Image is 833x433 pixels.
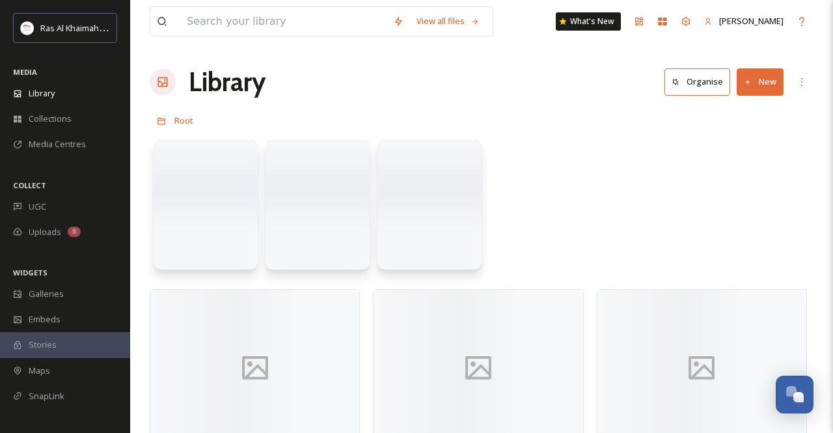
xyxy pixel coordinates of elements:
button: Organise [664,68,730,95]
div: 8 [68,227,81,237]
span: Library [29,87,55,100]
span: Collections [29,113,72,125]
input: Search your library [180,7,387,36]
img: Logo_RAKTDA_RGB-01.png [21,21,34,35]
a: Library [189,63,266,102]
span: Root [174,115,193,126]
a: What's New [556,12,621,31]
span: Maps [29,365,50,377]
span: MEDIA [13,67,37,77]
a: [PERSON_NAME] [698,8,790,34]
button: Open Chat [776,376,813,413]
span: WIDGETS [13,268,48,277]
span: Stories [29,339,57,351]
span: COLLECT [13,180,46,190]
span: Ras Al Khaimah Tourism Development Authority [40,21,225,34]
button: New [737,68,784,95]
a: View all files [410,8,486,34]
span: Media Centres [29,138,86,150]
span: UGC [29,201,46,213]
a: Root [174,113,193,128]
span: Galleries [29,288,64,300]
span: SnapLink [29,390,64,402]
span: Embeds [29,313,61,326]
span: Uploads [29,226,61,238]
span: [PERSON_NAME] [719,15,784,27]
